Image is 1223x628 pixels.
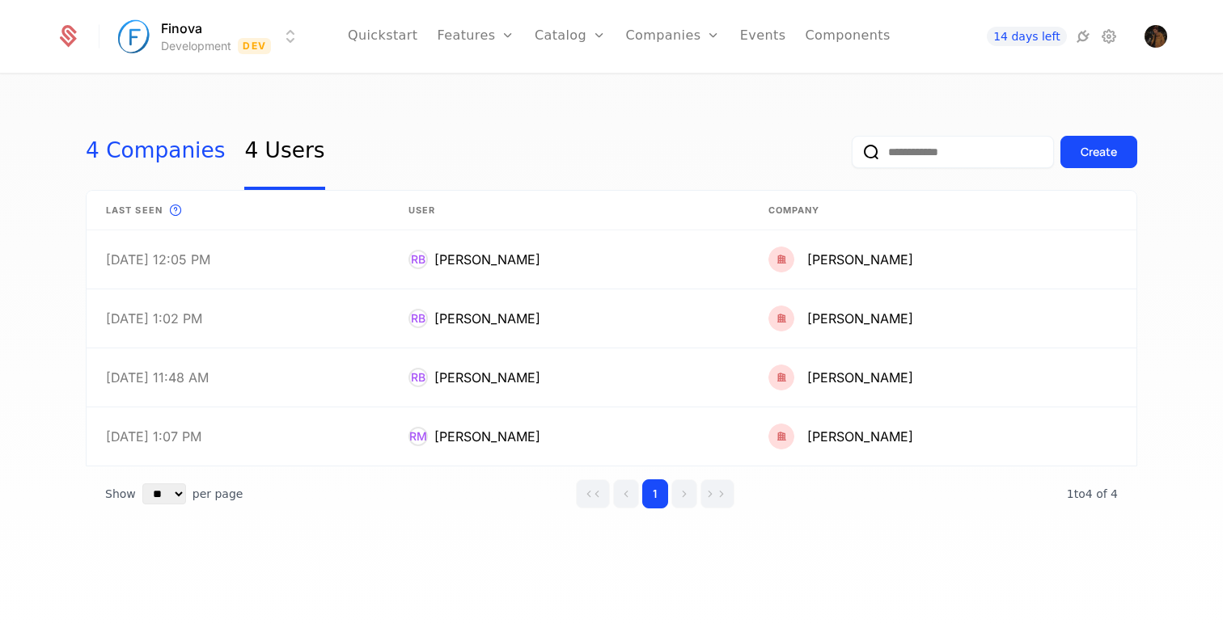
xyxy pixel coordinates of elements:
button: Go to next page [671,479,697,508]
div: Create [1081,144,1117,160]
div: Page navigation [576,479,734,508]
button: Go to first page [576,479,610,508]
a: 14 days left [987,27,1066,46]
span: Dev [238,38,271,54]
a: 4 Companies [86,114,225,190]
span: 1 to 4 of [1067,487,1111,500]
span: 4 [1067,487,1118,500]
th: User [389,191,749,230]
button: Select environment [119,19,300,54]
button: Go to previous page [613,479,639,508]
span: Last seen [106,204,163,217]
img: Ryan Bakker [1145,25,1167,48]
a: Settings [1099,27,1119,46]
button: Go to page 1 [642,479,668,508]
div: Development [161,38,231,54]
select: Select page size [142,483,186,504]
button: Create [1060,136,1137,168]
span: Show [105,486,136,502]
button: Go to last page [700,479,734,508]
img: Finova [114,17,153,56]
a: Integrations [1073,27,1093,46]
button: Open user button [1145,25,1167,48]
span: per page [193,486,243,502]
th: Company [749,191,1136,230]
span: Finova [161,19,202,38]
div: Table pagination [86,466,1137,521]
a: 4 Users [244,114,324,190]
